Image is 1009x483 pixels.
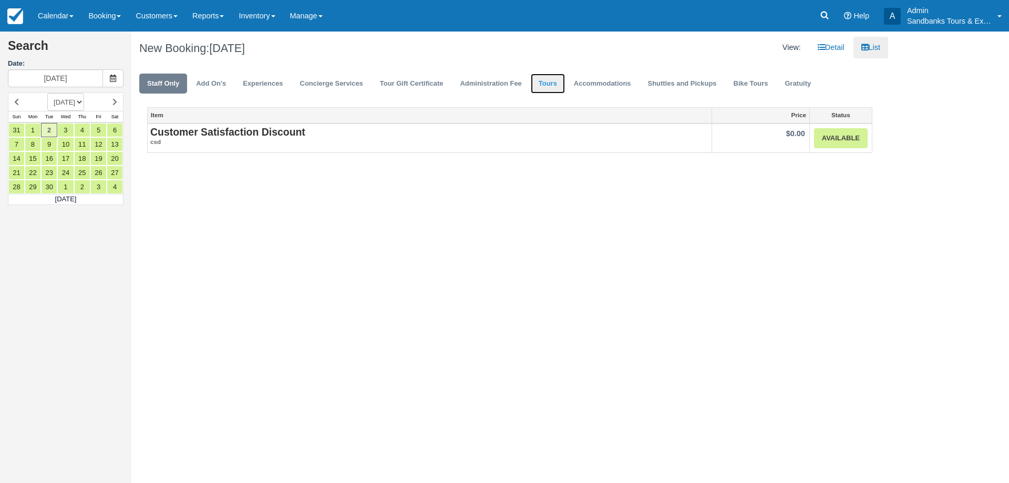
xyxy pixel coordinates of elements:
th: Fri [90,111,107,123]
a: 3 [57,123,74,137]
th: Wed [57,111,74,123]
a: Accommodations [566,74,639,94]
a: 20 [107,151,123,166]
th: Sat [107,111,123,123]
a: Experiences [235,74,291,94]
span: Help [853,12,869,20]
a: Gratuity [777,74,819,94]
li: View: [775,37,809,58]
em: csd [150,138,709,147]
a: 22 [25,166,41,180]
a: 29 [25,180,41,194]
a: Add On's [188,74,234,94]
a: 7 [8,137,25,151]
th: Tue [41,111,57,123]
a: Concierge Services [292,74,371,94]
a: 28 [8,180,25,194]
a: 11 [74,137,90,151]
a: Staff Only [139,74,187,94]
a: 2 [74,180,90,194]
h1: New Booking: [139,42,502,55]
a: 19 [90,151,107,166]
strong: Customer Satisfaction Discount [150,126,305,138]
a: 27 [107,166,123,180]
a: 30 [41,180,57,194]
a: 31 [8,123,25,137]
p: Admin [907,5,991,16]
i: Help [844,12,851,19]
a: 12 [90,137,107,151]
a: 23 [41,166,57,180]
a: 16 [41,151,57,166]
a: 24 [57,166,74,180]
a: 26 [90,166,107,180]
h2: Search [8,39,123,59]
a: Tour Gift Certificate [372,74,451,94]
a: Item [148,108,712,122]
a: 8 [25,137,41,151]
a: 5 [90,123,107,137]
a: Customer Satisfaction Discountcsd [150,127,709,147]
a: Available [814,128,868,149]
a: Detail [810,37,852,58]
th: Mon [25,111,41,123]
a: 21 [8,166,25,180]
a: 15 [25,151,41,166]
a: Administration Fee [452,74,530,94]
a: 10 [57,137,74,151]
a: 13 [107,137,123,151]
p: Sandbanks Tours & Experiences [907,16,991,26]
a: 18 [74,151,90,166]
th: Thu [74,111,90,123]
td: [DATE] [8,194,123,205]
a: Tours [531,74,565,94]
strong: $0.00 [786,129,805,138]
div: A [884,8,901,25]
a: List [853,37,888,58]
a: 6 [107,123,123,137]
a: 25 [74,166,90,180]
a: 1 [25,123,41,137]
a: Bike Tours [726,74,776,94]
img: checkfront-main-nav-mini-logo.png [7,8,23,24]
a: Price [712,108,809,122]
span: [DATE] [209,42,245,55]
a: 4 [107,180,123,194]
a: 3 [90,180,107,194]
label: Date: [8,59,123,69]
a: 9 [41,137,57,151]
a: Status [810,108,872,122]
a: Shuttles and Pickups [640,74,725,94]
a: 17 [57,151,74,166]
th: Sun [8,111,25,123]
a: 1 [57,180,74,194]
a: 2 [41,123,57,137]
a: 14 [8,151,25,166]
a: 4 [74,123,90,137]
